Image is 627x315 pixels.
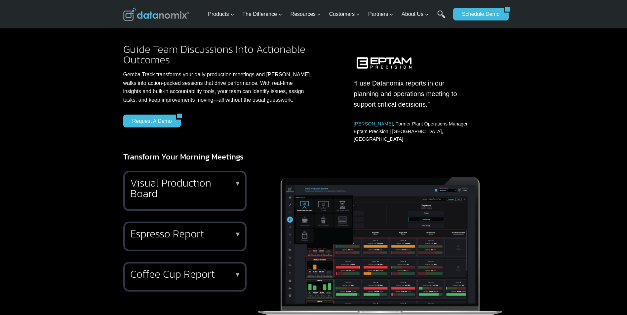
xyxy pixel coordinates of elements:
[208,10,234,18] span: Products
[402,10,429,18] span: About Us
[291,10,321,18] span: Resources
[205,4,450,25] nav: Primary Navigation
[123,115,176,127] a: Request a Demo
[130,178,237,199] h2: Visual Production Board
[234,181,241,186] p: ▼
[242,10,282,18] span: The Difference
[329,10,360,18] span: Customers
[368,10,393,18] span: Partners
[234,232,241,236] p: ▼
[130,269,237,279] h2: Coffee Cup Report
[149,0,170,6] span: Last Name
[123,8,189,21] img: Datanomix
[123,44,312,65] h2: Guide Team Discussions Into Actionable Outcomes
[354,121,468,142] span: , Former Plant Operations Manager Eptam Precision | [GEOGRAPHIC_DATA], [GEOGRAPHIC_DATA]
[74,147,84,152] a: Terms
[123,151,504,163] h3: Transform Your Morning Meetings
[130,228,237,239] h2: Espresso Report
[453,8,504,20] a: Schedule Demo
[90,147,111,152] a: Privacy Policy
[149,27,178,33] span: Phone number
[437,10,446,25] a: Search
[354,54,414,73] img: Eptam Precision uses Datanomix reports in operations meetings.
[354,121,393,126] a: [PERSON_NAME]
[354,78,469,110] p: “I use Datanomix reports in our planning and operations meeting to support critical decisions.”
[123,70,312,104] p: Gemba Track transforms your daily production meetings and [PERSON_NAME] walks into action-packed ...
[149,82,174,87] span: State/Region
[234,272,241,277] p: ▼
